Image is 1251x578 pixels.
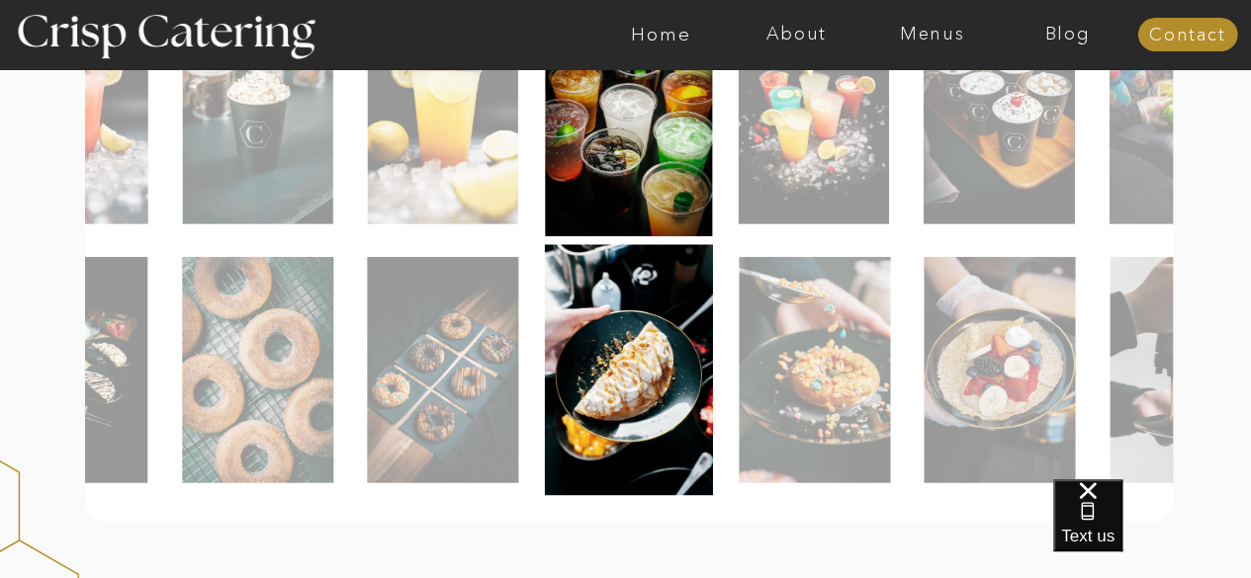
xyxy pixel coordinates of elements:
a: Menus [864,25,1000,44]
iframe: podium webchat widget bubble [1053,479,1251,578]
a: Home [593,25,729,44]
a: About [729,25,864,44]
a: Contact [1137,26,1237,45]
a: Blog [1000,25,1135,44]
